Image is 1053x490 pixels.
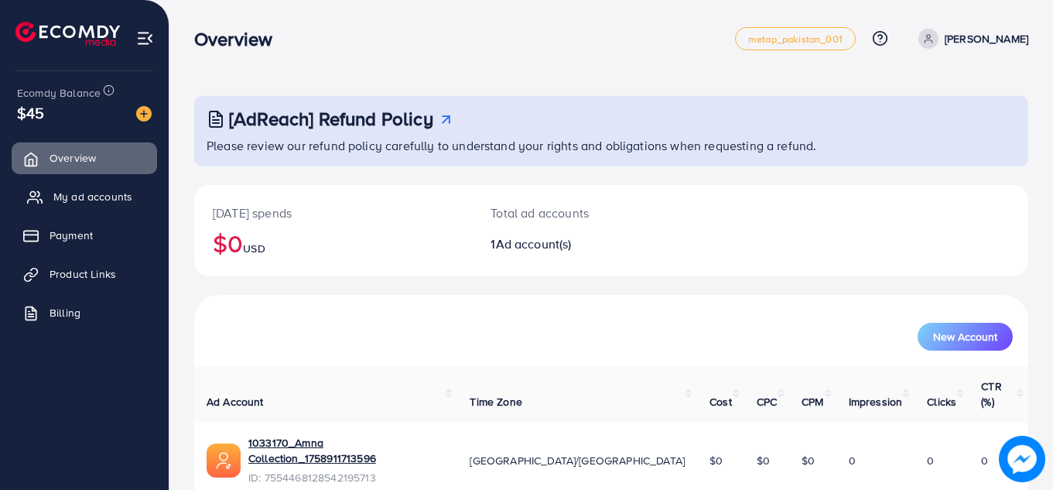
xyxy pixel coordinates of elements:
span: My ad accounts [53,189,132,204]
span: Payment [50,228,93,243]
img: image [999,436,1045,482]
span: Ad account(s) [496,235,572,252]
img: logo [15,22,120,46]
a: 1033170_Amna Collection_1758911713596 [248,435,445,467]
span: 0 [849,453,856,468]
span: 0 [927,453,934,468]
span: ID: 7554468128542195713 [248,470,445,485]
span: $0 [709,453,723,468]
img: image [136,106,152,122]
span: [GEOGRAPHIC_DATA]/[GEOGRAPHIC_DATA] [470,453,685,468]
button: New Account [918,323,1013,351]
span: $0 [802,453,815,468]
h2: $0 [213,228,453,258]
h3: Overview [194,28,285,50]
span: $0 [757,453,770,468]
span: $45 [17,101,44,124]
a: Product Links [12,259,157,290]
a: My ad accounts [12,181,157,212]
p: Total ad accounts [491,204,662,222]
span: Billing [50,305,80,320]
span: New Account [933,331,997,342]
a: Billing [12,297,157,328]
a: [PERSON_NAME] [912,29,1028,49]
p: Please review our refund policy carefully to understand your rights and obligations when requesti... [207,136,1019,155]
a: Payment [12,220,157,251]
span: 0 [981,453,988,468]
span: Ecomdy Balance [17,85,101,101]
span: CPC [757,394,777,409]
a: Overview [12,142,157,173]
span: Ad Account [207,394,264,409]
span: Cost [709,394,732,409]
span: Product Links [50,266,116,282]
span: Time Zone [470,394,521,409]
a: metap_pakistan_001 [735,27,856,50]
span: Impression [849,394,903,409]
span: metap_pakistan_001 [748,34,843,44]
img: ic-ads-acc.e4c84228.svg [207,444,241,478]
p: [DATE] spends [213,204,453,222]
span: USD [243,241,265,256]
p: [PERSON_NAME] [945,29,1028,48]
h3: [AdReach] Refund Policy [229,108,433,130]
span: Clicks [927,394,956,409]
img: menu [136,29,154,47]
span: Overview [50,150,96,166]
h2: 1 [491,237,662,252]
span: CPM [802,394,823,409]
span: CTR (%) [981,379,1001,409]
